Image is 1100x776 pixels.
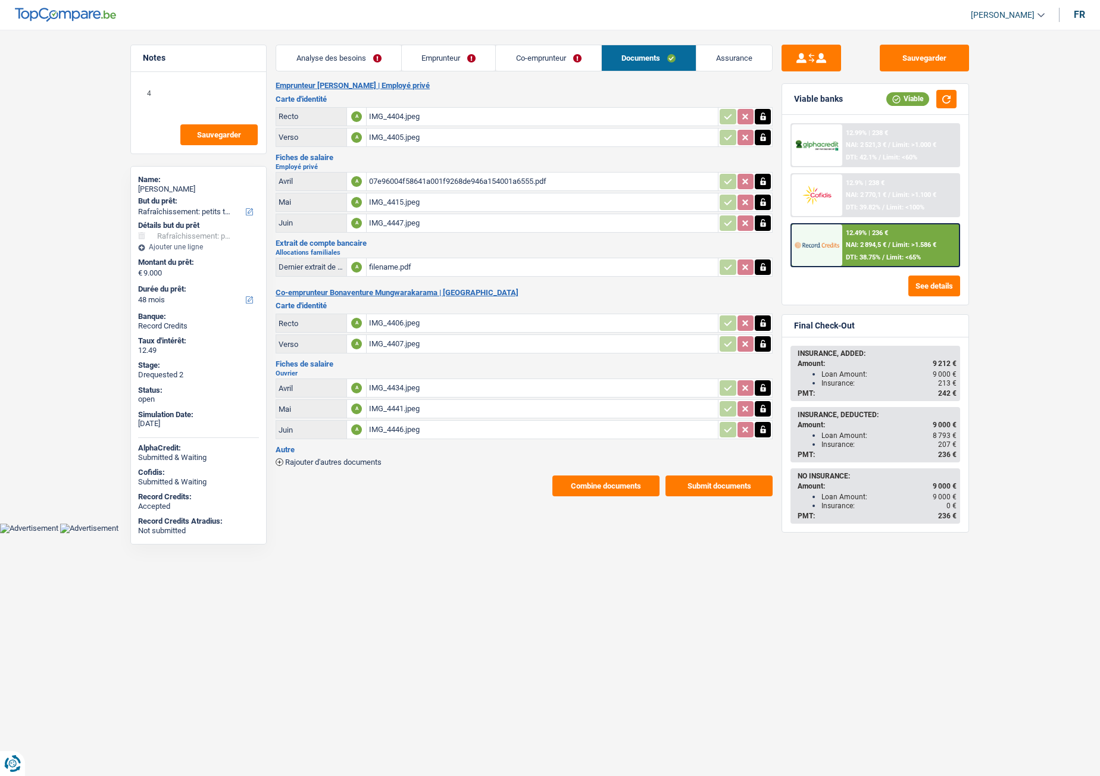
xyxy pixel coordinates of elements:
div: Taux d'intérêt: [138,336,259,346]
div: Submitted & Waiting [138,453,259,462]
div: Record Credits Atradius: [138,517,259,526]
a: Documents [602,45,696,71]
span: DTI: 39.82% [846,204,880,211]
div: Juin [279,425,344,434]
div: Recto [279,112,344,121]
h2: Employé privé [276,164,773,170]
img: TopCompare Logo [15,8,116,22]
div: Loan Amount: [821,370,957,378]
div: PMT: [798,512,957,520]
a: Analyse des besoins [276,45,401,71]
span: 213 € [938,379,957,387]
button: See details [908,276,960,296]
div: IMG_4406.jpeg [369,314,715,332]
span: NAI: 2 770,1 € [846,191,886,199]
span: 242 € [938,389,957,398]
span: 207 € [938,440,957,449]
div: Stage: [138,361,259,370]
span: [PERSON_NAME] [971,10,1035,20]
div: IMG_4447.jpeg [369,214,715,232]
div: Insurance: [821,440,957,449]
div: INSURANCE, ADDED: [798,349,957,358]
div: PMT: [798,450,957,459]
div: Cofidis: [138,468,259,477]
h3: Carte d'identité [276,95,773,103]
span: 9 000 € [933,493,957,501]
h2: Ouvrier [276,370,773,377]
div: Ajouter une ligne [138,243,259,251]
div: Status: [138,386,259,395]
span: 236 € [938,450,957,459]
div: IMG_4404.jpeg [369,108,715,126]
span: Limit: >1.100 € [892,191,936,199]
div: A [351,176,362,187]
h5: Notes [143,53,254,63]
div: Insurance: [821,379,957,387]
a: [PERSON_NAME] [961,5,1045,25]
div: Amount: [798,359,957,368]
div: [PERSON_NAME] [138,184,259,194]
button: Sauvegarder [880,45,969,71]
div: Insurance: [821,502,957,510]
span: 9 212 € [933,359,957,368]
div: [DATE] [138,419,259,428]
span: DTI: 42.1% [846,154,877,161]
span: 0 € [946,502,957,510]
h2: Allocations familiales [276,249,773,256]
div: A [351,424,362,435]
button: Submit documents [665,475,773,496]
div: A [351,383,362,393]
span: Limit: >1.000 € [892,141,936,149]
div: Loan Amount: [821,493,957,501]
div: Simulation Date: [138,410,259,420]
div: Verso [279,133,344,142]
div: open [138,395,259,404]
div: 12.99% | 238 € [846,129,888,137]
img: Advertisement [60,524,118,533]
div: A [351,197,362,208]
div: fr [1074,9,1085,20]
span: 9 000 € [933,482,957,490]
span: / [888,141,890,149]
button: Combine documents [552,475,660,496]
div: 12.49 [138,346,259,355]
span: Limit: <65% [886,254,921,261]
a: Emprunteur [402,45,496,71]
span: / [888,241,890,249]
label: Durée du prêt: [138,284,257,294]
div: Loan Amount: [821,431,957,440]
div: A [351,403,362,414]
h3: Carte d'identité [276,302,773,309]
h2: Emprunteur [PERSON_NAME] | Employé privé [276,81,773,90]
div: A [351,132,362,143]
img: Cofidis [795,184,839,206]
h2: Co-emprunteur Bonaventure Mungwarakarama | [GEOGRAPHIC_DATA] [276,288,773,298]
div: Amount: [798,421,957,429]
div: Viable banks [794,94,843,104]
div: A [351,218,362,229]
a: Assurance [696,45,773,71]
div: IMG_4407.jpeg [369,335,715,353]
span: Limit: >1.586 € [892,241,936,249]
div: IMG_4441.jpeg [369,400,715,418]
span: DTI: 38.75% [846,254,880,261]
div: Recto [279,319,344,328]
img: AlphaCredit [795,139,839,152]
div: Accepted [138,502,259,511]
div: Mai [279,405,344,414]
div: Avril [279,177,344,186]
div: Banque: [138,312,259,321]
div: Dernier extrait de compte pour vos allocations familiales [279,262,344,271]
div: A [351,111,362,122]
div: Verso [279,340,344,349]
div: Record Credits: [138,492,259,502]
div: Submitted & Waiting [138,477,259,487]
div: INSURANCE, DEDUCTED: [798,411,957,419]
span: NAI: 2 894,5 € [846,241,886,249]
div: Name: [138,175,259,184]
span: 236 € [938,512,957,520]
h3: Fiches de salaire [276,360,773,368]
div: Not submitted [138,526,259,536]
div: Record Credits [138,321,259,331]
h3: Extrait de compte bancaire [276,239,773,247]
